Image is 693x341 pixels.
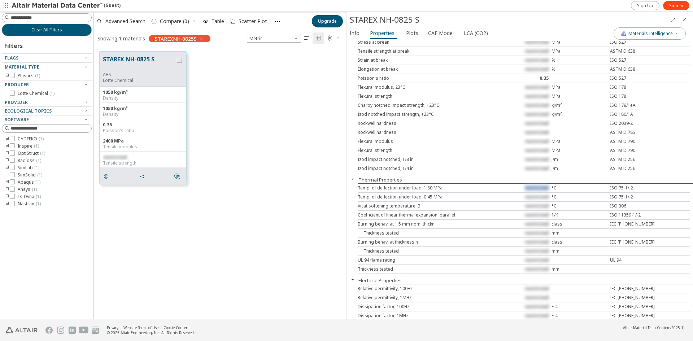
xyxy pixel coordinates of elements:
[358,313,496,319] div: Dissipation factor, 1MHz
[39,136,44,142] span: ( 1 )
[350,14,667,26] div: STAREX NH-0825 S
[18,194,41,200] span: Ls-Dyna
[103,144,183,150] div: Tensile modulus
[525,93,549,99] span: restricted
[105,19,145,24] span: Advanced Search
[358,257,496,263] div: UL 94 flame rating
[496,75,552,81] div: 0.35
[155,35,197,42] span: STAREXNH-0825S
[103,138,183,144] div: 2400 MPa
[103,154,127,160] span: restricted
[607,221,663,227] div: IEC [PHONE_NUMBER]
[2,98,92,107] button: Provider
[552,139,607,144] div: MPa
[679,14,690,26] button: Close
[552,248,607,254] div: mm
[347,277,358,283] button: Close
[663,1,689,10] a: Sign In
[637,3,653,9] span: Sign Up
[97,35,145,42] div: Showing 1 materials
[552,194,607,200] div: °C
[358,39,496,45] div: Stress at break
[358,230,399,236] span: Thickness tested
[18,136,44,142] span: CADFEKO
[358,277,402,284] button: Electrical Properties
[525,239,549,245] span: restricted
[327,35,333,41] i: 
[525,303,549,310] span: restricted
[358,295,496,301] div: Relative permittivity, 1MHz
[525,120,549,126] span: restricted
[358,286,496,292] div: Relative permittivity, 100Hz
[36,157,41,163] span: ( 1 )
[315,35,321,41] i: 
[607,286,663,292] div: IEC [PHONE_NUMBER]
[350,27,359,39] span: Info
[2,115,92,124] button: Software
[628,31,673,36] span: Materials Intelligence
[525,266,549,272] span: restricted
[6,327,38,333] img: Altair Engineering
[552,266,607,272] div: mm
[358,93,496,99] div: Flexural strength
[18,143,39,149] span: Inspire
[103,112,183,117] div: Density
[212,19,224,24] span: Table
[552,112,607,117] div: kJ/m²
[552,57,607,63] div: %
[5,82,29,88] span: Producer
[358,112,496,117] div: Izod notched impact strength, +23°C
[324,32,343,44] button: Theme
[18,165,39,171] span: SimLab
[94,46,346,319] div: grid
[607,66,663,72] div: ASTM D 638
[552,166,607,171] div: J/m
[103,95,183,101] div: Density
[607,212,663,218] div: ISO 11359-1/-2
[18,158,41,163] span: Radioss
[18,73,40,79] span: Plastics
[552,157,607,162] div: J/m
[239,19,267,24] span: Scatter Plot
[358,185,496,191] div: Temp. of deflection under load, 1.80 MPa
[5,158,10,163] i: toogle group
[103,160,183,166] div: Tensile strength
[525,111,549,117] span: restricted
[667,14,679,26] button: Full Screen
[607,112,663,117] div: ISO 180/1A
[525,194,549,200] span: restricted
[525,84,549,90] span: restricted
[136,169,151,184] button: Share
[552,239,607,245] div: class
[525,312,549,319] span: restricted
[36,201,41,207] span: ( 1 )
[40,150,45,156] span: ( 1 )
[18,187,37,192] span: Ansys
[552,185,607,191] div: °C
[607,121,663,126] div: ISO 2039-2
[428,27,454,39] span: CAE Model
[5,143,10,149] i: toogle group
[34,165,39,171] span: ( 1 )
[358,212,496,218] div: Coefficient of linear thermal expansion, parallel
[5,73,10,79] i: toogle group
[552,66,607,72] div: %
[607,148,663,153] div: ASTM D 790
[607,102,663,108] div: ISO 179/1eA
[370,27,395,39] span: Properties
[525,285,549,292] span: restricted
[100,169,115,184] button: Details
[525,165,549,171] span: restricted
[552,48,607,54] div: MPa
[318,18,337,24] span: Upgrade
[358,266,496,272] div: Thickness tested
[2,63,92,71] button: Material Type
[614,27,686,40] button: AI CopilotMaterials Intelligence
[358,57,496,63] div: Strain at break
[552,304,607,310] div: E-4
[247,34,301,43] div: Unit System
[358,304,496,310] div: Dissipation factor, 100Hz
[607,203,663,209] div: ISO 306
[358,248,399,254] span: Thickness tested
[151,18,157,24] i: 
